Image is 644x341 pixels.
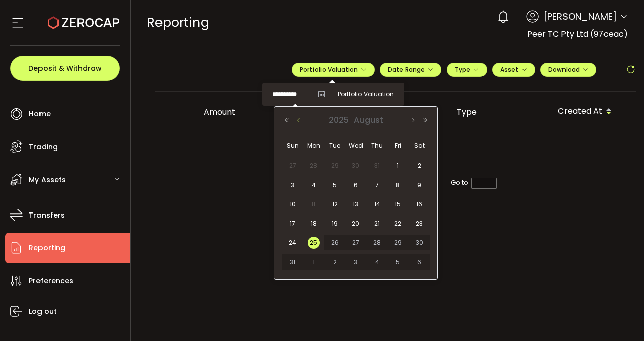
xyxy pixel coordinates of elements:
button: Date Range [380,63,441,77]
span: 1 [308,256,320,268]
button: Previous Year [280,117,293,124]
th: Wed [345,136,367,156]
span: 8 [392,179,404,191]
span: 31 [371,160,383,172]
span: 13 [350,198,362,210]
span: Asset [500,65,518,74]
span: 21 [371,218,383,230]
span: 4 [371,256,383,268]
span: [PERSON_NAME] [544,10,617,23]
span: August [351,114,386,126]
span: Transfers [29,208,65,223]
span: Go to [451,177,497,188]
span: Portfolio Valuation [300,65,367,74]
button: Next Month [407,117,419,124]
span: Home [29,107,51,121]
th: Tue [324,136,345,156]
span: 27 [350,237,362,249]
div: Amount [195,106,347,118]
span: 24 [287,237,299,249]
span: 2 [413,160,425,172]
th: Sun [282,136,303,156]
span: Trading [29,140,58,154]
span: 29 [392,237,404,249]
span: 16 [413,198,425,210]
span: 17 [287,218,299,230]
span: 31 [287,256,299,268]
span: 5 [329,179,341,191]
span: 14 [371,198,383,210]
span: 18 [308,218,320,230]
span: My Assets [29,173,66,187]
span: Type [455,65,479,74]
button: Type [447,63,487,77]
span: 22 [392,218,404,230]
span: 25 [308,237,320,249]
span: 23 [413,218,425,230]
span: 3 [287,179,299,191]
span: Download [548,65,588,74]
span: 5 [392,256,404,268]
span: Peer TC Pty Ltd (97ceac) [527,28,628,40]
span: Reporting [147,14,209,31]
span: 28 [371,237,383,249]
span: 2025 [326,114,351,126]
span: 28 [308,160,320,172]
span: 27 [287,160,299,172]
th: Fri [388,136,409,156]
span: 29 [329,160,341,172]
span: Reporting [29,241,65,255]
span: Portfolio Valuation [338,90,394,99]
button: Previous Month [293,117,305,124]
span: 2 [329,256,341,268]
iframe: Chat Widget [526,232,644,341]
span: 19 [329,218,341,230]
span: 3 [350,256,362,268]
span: 15 [392,198,404,210]
span: Deposit & Withdraw [28,65,102,72]
button: Asset [492,63,535,77]
th: Sat [409,136,430,156]
span: 7 [371,179,383,191]
span: 10 [287,198,299,210]
span: 26 [329,237,341,249]
span: 6 [350,179,362,191]
span: 20 [350,218,362,230]
span: 11 [308,198,320,210]
span: 30 [350,160,362,172]
div: Type [449,106,550,118]
span: 30 [413,237,425,249]
button: Download [540,63,596,77]
button: Next Year [419,117,431,124]
button: Deposit & Withdraw [10,56,120,81]
span: Log out [29,304,57,319]
span: Date Range [388,65,433,74]
span: 6 [413,256,425,268]
th: Thu [367,136,388,156]
span: 9 [413,179,425,191]
span: 4 [308,179,320,191]
button: Portfolio Valuation [292,63,375,77]
th: Mon [303,136,325,156]
span: 12 [329,198,341,210]
span: 1 [392,160,404,172]
span: Preferences [29,274,73,288]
